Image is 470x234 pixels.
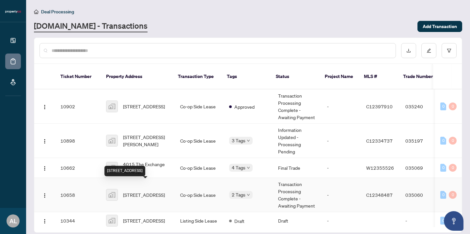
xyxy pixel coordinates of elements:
[366,192,393,198] span: C12348487
[366,138,393,144] span: C12334737
[55,178,101,212] td: 10658
[234,103,255,110] span: Approved
[400,178,446,212] td: 035060
[55,64,101,89] th: Ticket Number
[39,163,50,173] button: Logo
[449,191,457,199] div: 0
[34,21,148,32] a: [DOMAIN_NAME] - Transactions
[175,124,224,158] td: Co-op Side Lease
[34,9,39,14] span: home
[42,139,47,144] img: Logo
[322,178,361,212] td: -
[401,43,416,58] button: download
[247,166,250,169] span: down
[175,178,224,212] td: Co-op Side Lease
[39,190,50,200] button: Logo
[449,137,457,145] div: 0
[42,193,47,198] img: Logo
[400,212,446,229] td: -
[366,165,394,171] span: W12355526
[440,191,446,199] div: 0
[232,137,245,144] span: 3 Tags
[104,166,145,176] div: [STREET_ADDRESS]
[247,139,250,142] span: down
[273,89,322,124] td: Transaction Processing Complete - Awaiting Payment
[449,164,457,172] div: 0
[5,10,21,14] img: logo
[55,89,101,124] td: 10902
[123,103,165,110] span: [STREET_ADDRESS]
[55,158,101,178] td: 10662
[175,212,224,229] td: Listing Side Lease
[322,158,361,178] td: -
[101,64,173,89] th: Property Address
[322,124,361,158] td: -
[440,217,446,225] div: 0
[366,103,393,109] span: C12397910
[421,43,436,58] button: edit
[440,137,446,145] div: 0
[39,135,50,146] button: Logo
[427,48,431,53] span: edit
[39,215,50,226] button: Logo
[440,102,446,110] div: 0
[400,158,446,178] td: 035069
[123,217,165,224] span: [STREET_ADDRESS]
[271,64,320,89] th: Status
[322,212,361,229] td: -
[322,89,361,124] td: -
[41,9,74,15] span: Deal Processing
[406,48,411,53] span: download
[423,21,457,32] span: Add Transaction
[234,217,244,225] span: Draft
[222,64,271,89] th: Tags
[440,164,446,172] div: 0
[320,64,359,89] th: Project Name
[447,48,451,53] span: filter
[55,212,101,229] td: 10344
[55,124,101,158] td: 10898
[398,64,444,89] th: Trade Number
[359,64,398,89] th: MLS #
[9,216,17,226] span: AL
[123,161,170,175] span: 4015 The Exchange #2008, [GEOGRAPHIC_DATA], [GEOGRAPHIC_DATA], [GEOGRAPHIC_DATA]
[444,211,463,231] button: Open asap
[175,158,224,178] td: Co-op Side Lease
[106,189,117,200] img: thumbnail-img
[247,193,250,196] span: down
[273,124,322,158] td: Information Updated - Processing Pending
[106,101,117,112] img: thumbnail-img
[42,219,47,224] img: Logo
[232,191,245,198] span: 2 Tags
[273,158,322,178] td: Final Trade
[173,64,222,89] th: Transaction Type
[39,101,50,112] button: Logo
[123,191,165,198] span: [STREET_ADDRESS]
[273,212,322,229] td: Draft
[400,124,446,158] td: 035197
[400,89,446,124] td: 035240
[449,102,457,110] div: 0
[106,162,117,173] img: thumbnail-img
[417,21,462,32] button: Add Transaction
[175,89,224,124] td: Co-op Side Lease
[42,166,47,171] img: Logo
[106,135,117,146] img: thumbnail-img
[442,43,457,58] button: filter
[232,164,245,171] span: 4 Tags
[106,215,117,226] img: thumbnail-img
[42,104,47,110] img: Logo
[123,133,170,148] span: [STREET_ADDRESS][PERSON_NAME]
[273,178,322,212] td: Transaction Processing Complete - Awaiting Payment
